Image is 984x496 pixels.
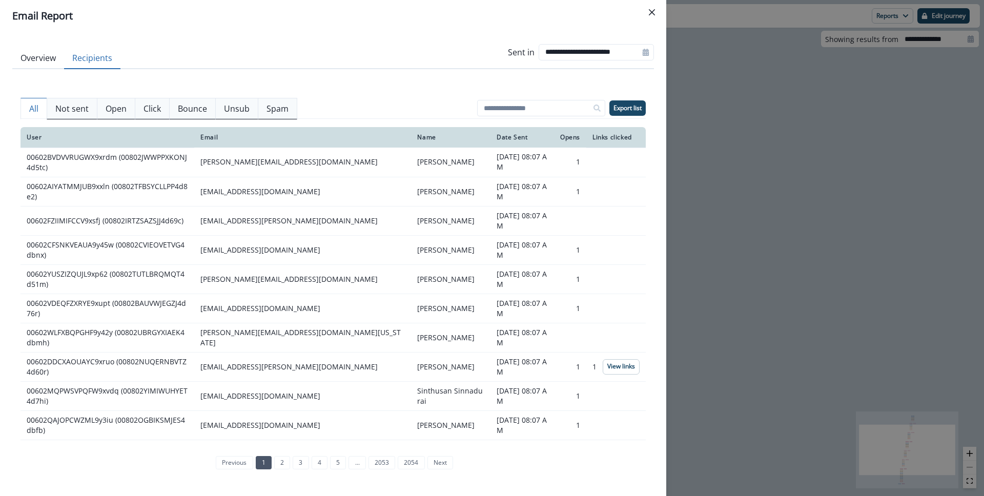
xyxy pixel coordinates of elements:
a: Next page [427,456,453,469]
td: [EMAIL_ADDRESS][DOMAIN_NAME] [194,410,411,440]
td: [PERSON_NAME] [411,206,490,235]
button: Overview [12,48,64,69]
td: Sinthusan Sinnadurai [411,381,490,410]
td: [PERSON_NAME] [411,440,490,469]
div: Name [417,133,484,141]
td: 1 [554,264,586,294]
td: [EMAIL_ADDRESS][DOMAIN_NAME] [194,235,411,264]
ul: Pagination [213,456,453,469]
a: Page 2053 [368,456,395,469]
div: 00602YUSZIZQUJL9xp62 (00802TUTLBRQMQT4d51m) [27,269,188,290]
p: [DATE] 08:07 AM [497,211,548,231]
div: 00602AIYATMMJUB9xxln (00802TFBSYCLLPP4d8e2) [27,181,188,202]
p: Bounce [178,102,207,115]
td: [PERSON_NAME] [411,323,490,352]
p: [DATE] 08:07 AM [497,327,548,348]
button: View links [603,359,640,375]
p: [DATE] 08:07 AM [497,240,548,260]
td: 1 [554,294,586,323]
td: 1 [554,352,586,381]
a: Page 2 [274,456,290,469]
td: [PERSON_NAME][EMAIL_ADDRESS][DOMAIN_NAME] [194,264,411,294]
div: Email [200,133,405,141]
p: All [29,102,38,115]
div: 00602BVDVVRUGWX9xrdm (00802JWWPPXKONJ4d5tc) [27,152,188,173]
td: [PERSON_NAME][EMAIL_ADDRESS][DOMAIN_NAME] [194,148,411,177]
div: 00602QAJOPCWZML9y3iu (00802OGBIKSMJES4dbfb) [27,415,188,436]
p: Not sent [55,102,89,115]
button: Recipients [64,48,120,69]
td: 1 [554,148,586,177]
td: [PERSON_NAME] [411,352,490,381]
a: Jump forward [348,456,365,469]
p: [DATE] 08:07 AM [497,269,548,290]
div: Date Sent [497,133,548,141]
p: [DATE] 08:07 AM [497,181,548,202]
td: [EMAIL_ADDRESS][PERSON_NAME][DOMAIN_NAME] [194,206,411,235]
a: Page 1 is your current page [256,456,272,469]
p: [DATE] 08:07 AM [497,152,548,172]
td: [PERSON_NAME][EMAIL_ADDRESS][DOMAIN_NAME][US_STATE] [194,323,411,352]
td: 1 [554,410,586,440]
p: Open [106,102,127,115]
div: Email Report [12,8,654,24]
td: 1 [554,235,586,264]
p: [DATE] 08:07 AM [497,415,548,436]
td: [EMAIL_ADDRESS][DOMAIN_NAME] [194,381,411,410]
p: Unsub [224,102,250,115]
div: Links clicked [592,133,640,141]
p: [DATE] 08:07 AM [497,298,548,319]
div: User [27,133,188,141]
td: [PERSON_NAME] [411,410,490,440]
p: [DATE] 08:07 AM [497,357,548,377]
td: [EMAIL_ADDRESS][PERSON_NAME][DOMAIN_NAME] [194,352,411,381]
a: Page 3 [293,456,309,469]
td: 1 [554,177,586,206]
td: [EMAIL_ADDRESS][DOMAIN_NAME] [194,177,411,206]
div: 00602CFSNKVEAUA9y45w (00802CVIEOVETVG4dbnx) [27,240,188,260]
p: Spam [266,102,289,115]
p: Export list [613,105,642,112]
td: [PERSON_NAME] [411,294,490,323]
button: Export list [609,100,646,116]
div: Opens [560,133,580,141]
a: Page 2054 [398,456,424,469]
div: 00602WLFXBQPGHF9y42y (00802UBRGYXIAEK4dbmh) [27,327,188,348]
button: Close [644,4,660,20]
td: [EMAIL_ADDRESS][DOMAIN_NAME] [194,440,411,469]
a: Page 4 [312,456,327,469]
p: Sent in [508,46,535,58]
div: 00602VDEQFZXRYE9xupt (00802BAUVWJEGZJ4d76r) [27,298,188,319]
td: [PERSON_NAME] [411,148,490,177]
div: 00602DDCXAOUAYC9xruo (00802NUQERNBVTZ4d60r) [27,357,188,377]
div: 00602MQPWSVPQFW9xvdq (00802YIMIWUHYET4d7hi) [27,386,188,406]
td: [PERSON_NAME] [411,264,490,294]
td: [PERSON_NAME] [411,177,490,206]
p: Click [143,102,161,115]
p: [DATE] 08:07 AM [497,386,548,406]
div: 1 [592,359,640,375]
td: [PERSON_NAME] [411,235,490,264]
div: 00602FZIIMIFCCV9xsfj (00802IRTZSAZSJJ4d69c) [27,216,188,226]
p: View links [607,363,635,370]
td: [EMAIL_ADDRESS][DOMAIN_NAME] [194,294,411,323]
a: Page 5 [330,456,346,469]
td: 1 [554,381,586,410]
